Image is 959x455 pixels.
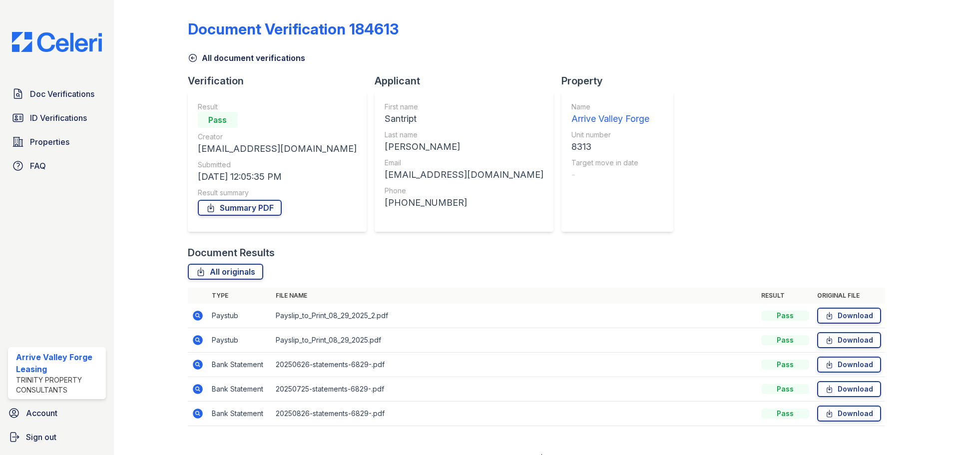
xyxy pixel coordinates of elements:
[188,246,275,260] div: Document Results
[761,360,809,370] div: Pass
[813,288,885,304] th: Original file
[571,102,649,126] a: Name Arrive Valley Forge
[208,377,272,402] td: Bank Statement
[272,353,757,377] td: 20250626-statements-6829-.pdf
[4,32,110,52] img: CE_Logo_Blue-a8612792a0a2168367f1c8372b55b34899dd931a85d93a1a3d3e32e68fde9ad4.png
[8,132,106,152] a: Properties
[561,74,681,88] div: Property
[30,136,69,148] span: Properties
[571,130,649,140] div: Unit number
[198,160,357,170] div: Submitted
[198,112,238,128] div: Pass
[188,74,375,88] div: Verification
[16,375,102,395] div: Trinity Property Consultants
[208,328,272,353] td: Paystub
[272,288,757,304] th: File name
[761,384,809,394] div: Pass
[385,130,543,140] div: Last name
[385,196,543,210] div: [PHONE_NUMBER]
[375,74,561,88] div: Applicant
[8,156,106,176] a: FAQ
[208,353,272,377] td: Bank Statement
[272,328,757,353] td: Payslip_to_Print_08_29_2025.pdf
[198,188,357,198] div: Result summary
[761,335,809,345] div: Pass
[385,168,543,182] div: [EMAIL_ADDRESS][DOMAIN_NAME]
[817,381,881,397] a: Download
[208,402,272,426] td: Bank Statement
[8,84,106,104] a: Doc Verifications
[385,140,543,154] div: [PERSON_NAME]
[8,108,106,128] a: ID Verifications
[26,431,56,443] span: Sign out
[385,112,543,126] div: Santript
[198,200,282,216] a: Summary PDF
[571,102,649,112] div: Name
[761,311,809,321] div: Pass
[188,264,263,280] a: All originals
[198,142,357,156] div: [EMAIL_ADDRESS][DOMAIN_NAME]
[198,102,357,112] div: Result
[571,158,649,168] div: Target move in date
[757,288,813,304] th: Result
[188,20,399,38] div: Document Verification 184613
[385,158,543,168] div: Email
[272,304,757,328] td: Payslip_to_Print_08_29_2025_2.pdf
[198,132,357,142] div: Creator
[272,377,757,402] td: 20250725-statements-6829-.pdf
[817,332,881,348] a: Download
[198,170,357,184] div: [DATE] 12:05:35 PM
[817,357,881,373] a: Download
[817,308,881,324] a: Download
[208,288,272,304] th: Type
[4,403,110,423] a: Account
[761,409,809,419] div: Pass
[385,102,543,112] div: First name
[385,186,543,196] div: Phone
[30,112,87,124] span: ID Verifications
[4,427,110,447] a: Sign out
[571,112,649,126] div: Arrive Valley Forge
[571,140,649,154] div: 8313
[571,168,649,182] div: -
[30,160,46,172] span: FAQ
[188,52,305,64] a: All document verifications
[30,88,94,100] span: Doc Verifications
[16,351,102,375] div: Arrive Valley Forge Leasing
[208,304,272,328] td: Paystub
[272,402,757,426] td: 20250826-statements-6829-.pdf
[817,406,881,422] a: Download
[26,407,57,419] span: Account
